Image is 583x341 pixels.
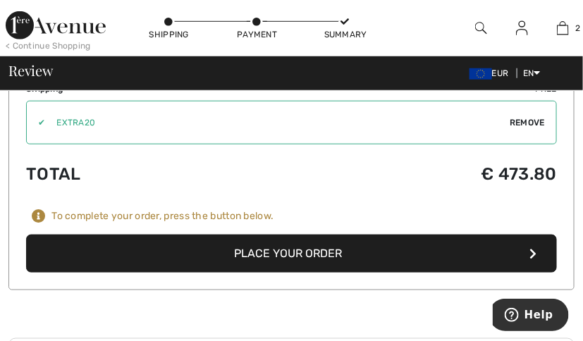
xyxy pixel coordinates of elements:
a: 2 [543,20,582,37]
td: € 473.80 [249,150,557,198]
a: Sign In [505,20,539,37]
div: Summary [324,28,367,41]
div: Shipping [148,28,190,41]
img: 1ère Avenue [6,11,106,39]
span: Review [8,63,53,77]
span: Remove [510,116,545,129]
div: ✔ [27,116,45,129]
div: < Continue Shopping [6,39,91,52]
span: EN [523,68,541,78]
div: Payment [236,28,278,41]
span: 2 [576,22,581,35]
iframe: Opens a widget where you can find more information [493,299,569,334]
div: To complete your order, press the button below. [51,210,274,223]
img: Euro [470,68,492,80]
td: Total [26,150,249,198]
input: Promo code [45,101,510,144]
img: My Info [516,20,528,37]
span: EUR [470,68,515,78]
img: My Bag [557,20,569,37]
button: Place Your Order [26,235,557,273]
img: search the website [475,20,487,37]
